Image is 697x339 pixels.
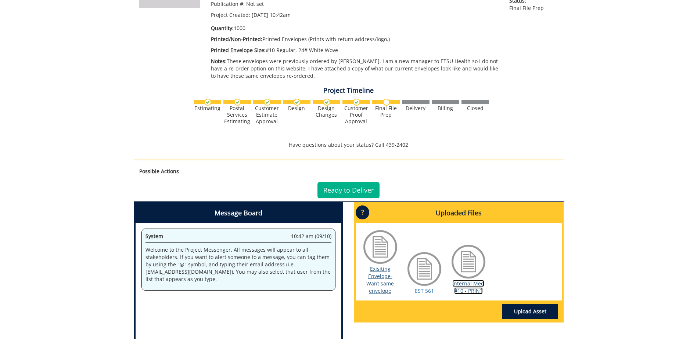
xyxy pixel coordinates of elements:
span: 10:42 am (09/10) [291,233,331,240]
img: checkmark [234,99,241,106]
p: #10 Regular, 24# White Wove [211,47,499,54]
span: Printed Envelope Size: [211,47,266,54]
span: System [145,233,163,240]
div: Design Changes [313,105,340,118]
div: Customer Proof Approval [342,105,370,125]
span: Notes: [211,58,227,65]
div: Design [283,105,310,112]
span: [DATE] 10:42am [252,11,291,18]
img: checkmark [204,99,211,106]
a: Ready to Deliver [317,182,380,198]
img: checkmark [353,99,360,106]
img: checkmark [323,99,330,106]
p: Welcome to the Project Messenger. All messages will appear to all stakeholders. If you want to al... [145,246,331,283]
div: Customer Estimate Approval [253,105,281,125]
div: Closed [461,105,489,112]
strong: Possible Actions [139,168,179,175]
a: Internal Med #10 - PRINT [452,280,484,294]
span: Publication #: [211,0,245,7]
img: checkmark [294,99,301,106]
div: Delivery [402,105,430,112]
div: Final File Prep [372,105,400,118]
span: Quantity: [211,25,234,32]
h4: Uploaded Files [356,204,562,223]
p: These envelopes were previously ordered by [PERSON_NAME]. I am a new manager to ETSU Health so I ... [211,58,499,80]
h4: Project Timeline [134,87,564,94]
div: Postal Services Estimating [223,105,251,125]
a: Upload Asset [502,304,558,319]
span: Not set [246,0,264,7]
p: Have questions about your status? Call 439-2402 [134,141,564,149]
p: ? [356,205,369,219]
div: Estimating [194,105,221,112]
span: Printed/Non-Printed: [211,36,262,43]
p: Printed Envelopes (Prints with return address/logo.) [211,36,499,43]
p: 1000 [211,25,499,32]
h4: Message Board [136,204,341,223]
a: EST 561 [415,287,434,294]
div: Billing [432,105,459,112]
img: checkmark [264,99,271,106]
img: no [383,99,390,106]
a: Exisiting Envelope- Want same envelope [366,265,394,294]
span: Project Created: [211,11,250,18]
